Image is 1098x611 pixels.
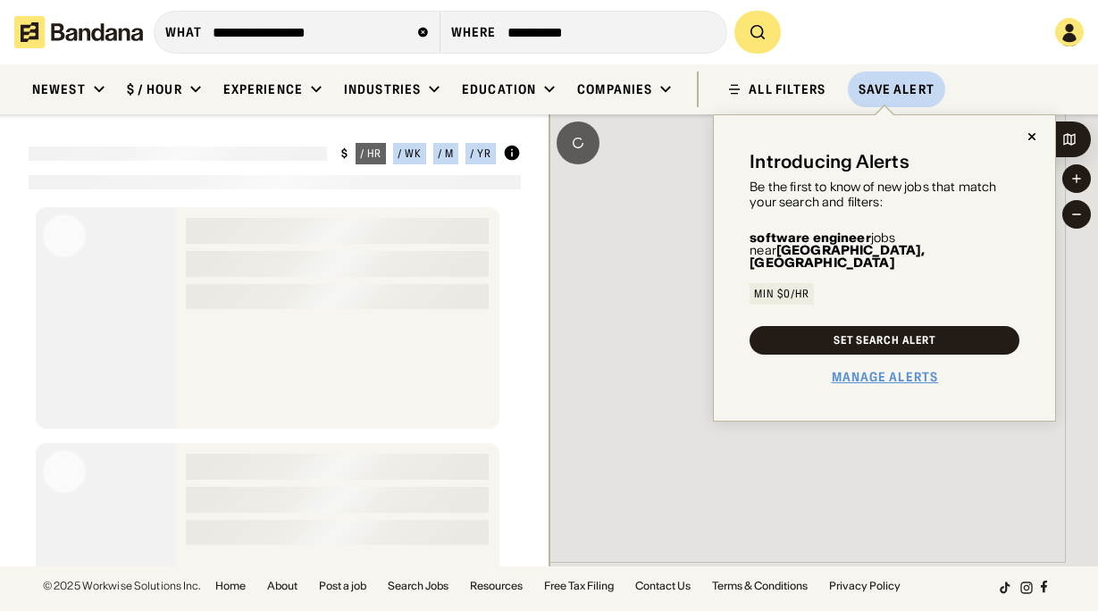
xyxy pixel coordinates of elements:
div: Experience [223,81,303,97]
a: Home [215,581,246,591]
div: $ [341,146,348,161]
div: Be the first to know of new jobs that match your search and filters: [750,180,1019,210]
div: Where [451,24,497,40]
div: / hr [360,148,381,159]
a: Manage Alerts [832,369,939,385]
div: Newest [32,81,86,97]
b: [GEOGRAPHIC_DATA], [GEOGRAPHIC_DATA] [750,242,925,271]
a: Resources [470,581,523,591]
div: / m [438,148,454,159]
div: Industries [344,81,421,97]
a: Post a job [319,581,366,591]
div: jobs near [750,231,1019,269]
div: $ / hour [127,81,182,97]
div: Set Search Alert [834,335,936,346]
div: grid [29,200,521,566]
img: Bandana logotype [14,16,143,48]
a: Privacy Policy [829,581,901,591]
a: About [267,581,298,591]
div: what [165,24,202,40]
div: Education [462,81,536,97]
div: Companies [577,81,652,97]
a: Contact Us [635,581,691,591]
div: / wk [398,148,422,159]
div: ALL FILTERS [749,83,826,96]
a: Search Jobs [388,581,448,591]
div: Save Alert [859,81,935,97]
a: Terms & Conditions [712,581,808,591]
div: Min $0/hr [754,289,809,299]
div: / yr [470,148,491,159]
b: software engineer [750,230,870,246]
a: Free Tax Filing [544,581,614,591]
div: Introducing Alerts [750,151,909,172]
div: © 2025 Workwise Solutions Inc. [43,581,201,591]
